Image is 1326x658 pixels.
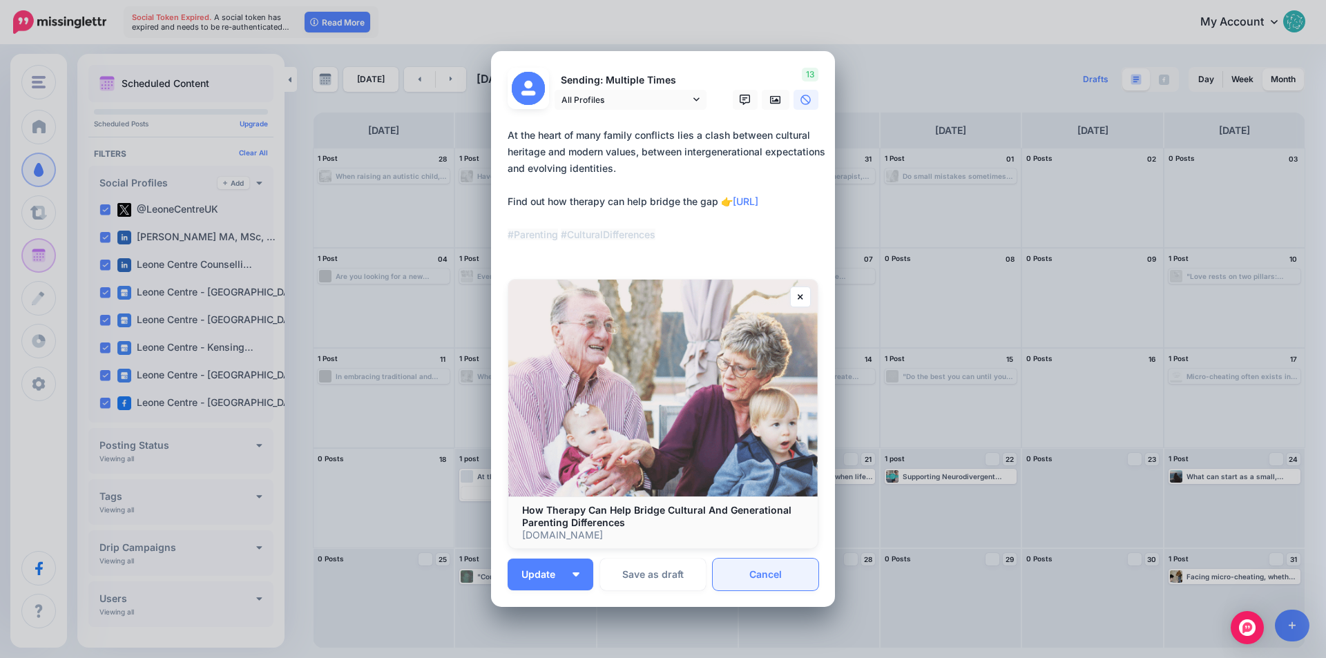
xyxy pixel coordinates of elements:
img: arrow-down-white.png [573,572,579,577]
p: [DOMAIN_NAME] [522,529,804,541]
span: 13 [802,68,818,81]
b: How Therapy Can Help Bridge Cultural And Generational Parenting Differences [522,504,791,528]
a: All Profiles [555,90,707,110]
img: How Therapy Can Help Bridge Cultural And Generational Parenting Differences [508,280,818,496]
button: Update [508,559,593,590]
p: Sending: Multiple Times [555,72,707,88]
div: At the heart of many family conflicts lies a clash between cultural heritage and modern values, b... [508,127,825,243]
div: Open Intercom Messenger [1231,611,1264,644]
img: user_default_image.png [512,72,545,105]
button: Save as draft [600,559,706,590]
span: Update [521,570,566,579]
a: Cancel [713,559,818,590]
span: All Profiles [561,93,690,107]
